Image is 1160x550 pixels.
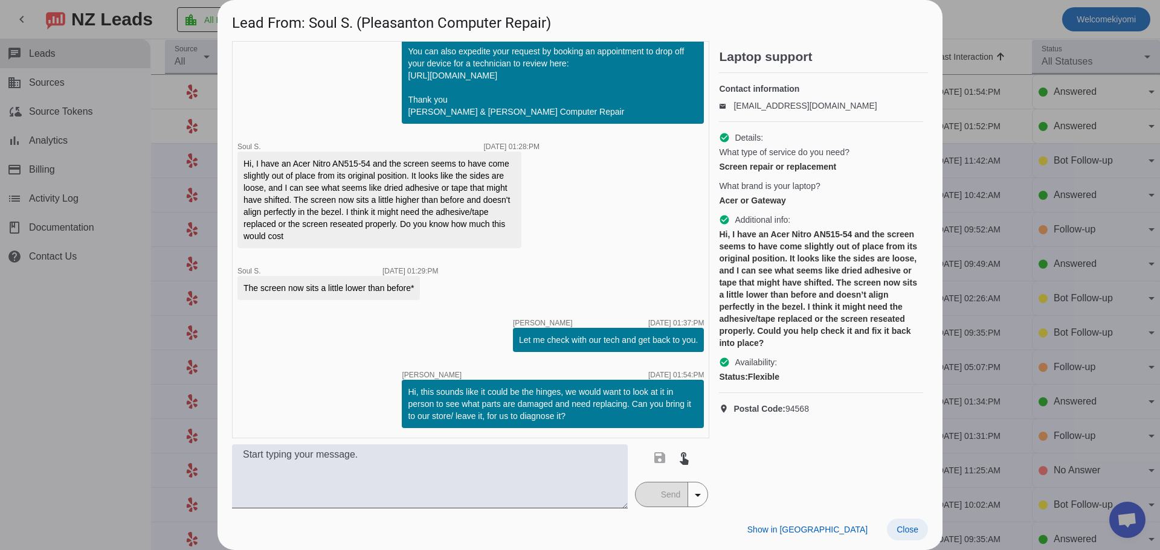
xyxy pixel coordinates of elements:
strong: Status: [719,372,747,382]
div: [DATE] 01:54:PM [648,371,704,379]
span: Soul S. [237,142,261,151]
mat-icon: check_circle [719,214,730,225]
span: What brand is your laptop? [719,180,820,192]
mat-icon: email [719,103,733,109]
span: Close [897,525,918,534]
div: [DATE] 01:28:PM [484,143,540,150]
span: [PERSON_NAME] [402,371,462,379]
span: Show in [GEOGRAPHIC_DATA] [747,525,868,534]
div: Hi, this sounds like it could be the hinges, we would want to look at it in person to see what pa... [408,386,698,422]
div: Hi, I have an Acer Nitro AN515-54 and the screen seems to have come slightly out of place from it... [719,228,923,349]
button: Close [887,519,928,540]
mat-icon: arrow_drop_down [691,488,705,502]
strong: Postal Code: [733,404,785,414]
span: 94568 [733,403,809,415]
a: [EMAIL_ADDRESS][DOMAIN_NAME] [733,101,877,110]
mat-icon: touch_app [677,450,691,465]
span: [PERSON_NAME] [513,319,573,327]
span: Soul S. [237,267,261,275]
div: Hi, I have an Acer Nitro AN515-54 and the screen seems to have come slightly out of place from it... [243,158,515,242]
span: What type of service do you need? [719,146,849,158]
span: Availability: [735,356,777,368]
div: Flexible [719,371,923,383]
div: Let me check with our tech and get back to you. [519,334,698,346]
button: Show in [GEOGRAPHIC_DATA] [738,519,877,540]
div: Screen repair or replacement [719,161,923,173]
div: [DATE] 01:29:PM [382,267,438,275]
span: Details: [735,132,763,144]
mat-icon: check_circle [719,132,730,143]
div: The screen now sits a little lower than before* [243,282,414,294]
h4: Contact information [719,83,923,95]
mat-icon: check_circle [719,357,730,368]
mat-icon: location_on [719,404,733,414]
span: Additional info: [735,214,790,226]
h2: Laptop support [719,51,928,63]
div: Acer or Gateway [719,194,923,206]
div: [DATE] 01:37:PM [648,319,704,327]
